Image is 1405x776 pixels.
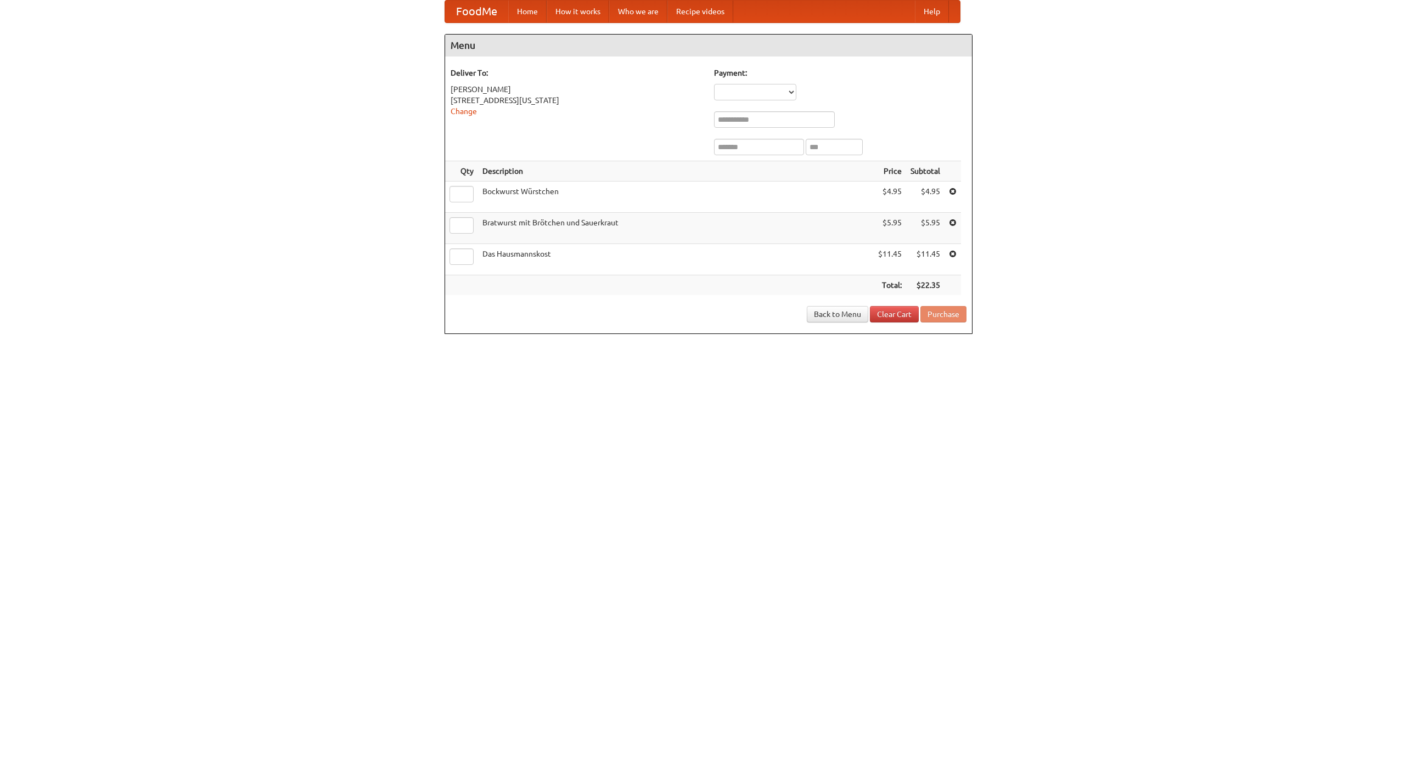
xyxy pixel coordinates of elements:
[807,306,868,322] a: Back to Menu
[547,1,609,22] a: How it works
[451,95,703,106] div: [STREET_ADDRESS][US_STATE]
[478,213,874,244] td: Bratwurst mit Brötchen und Sauerkraut
[874,244,906,275] td: $11.45
[874,182,906,213] td: $4.95
[874,275,906,296] th: Total:
[451,67,703,78] h5: Deliver To:
[451,84,703,95] div: [PERSON_NAME]
[478,244,874,275] td: Das Hausmannskost
[445,1,508,22] a: FoodMe
[478,182,874,213] td: Bockwurst Würstchen
[906,275,945,296] th: $22.35
[870,306,919,322] a: Clear Cart
[920,306,966,322] button: Purchase
[451,107,477,116] a: Change
[609,1,667,22] a: Who we are
[667,1,733,22] a: Recipe videos
[874,161,906,182] th: Price
[906,244,945,275] td: $11.45
[508,1,547,22] a: Home
[445,161,478,182] th: Qty
[445,35,972,56] h4: Menu
[906,213,945,244] td: $5.95
[906,182,945,213] td: $4.95
[915,1,949,22] a: Help
[714,67,966,78] h5: Payment:
[874,213,906,244] td: $5.95
[478,161,874,182] th: Description
[906,161,945,182] th: Subtotal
